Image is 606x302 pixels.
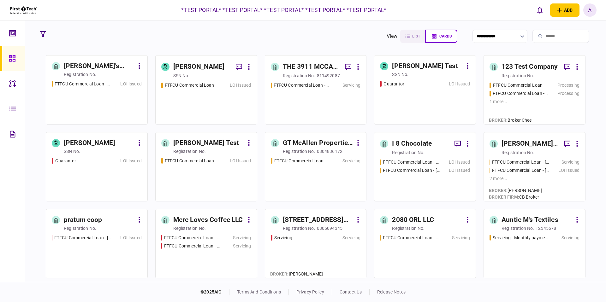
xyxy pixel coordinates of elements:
[120,81,141,87] div: LOI Issued
[173,148,206,154] div: registration no.
[64,148,80,154] div: SSN no.
[181,6,386,14] div: *TEST PORTAL* *TEST PORTAL* *TEST PORTAL* *TEST PORTAL* *TEST PORTAL*
[9,2,38,18] img: client company logo
[374,132,476,201] a: I 8 Chocolateregistration no.FTFCU Commercial Loan - 557 Fountain Court N Keizer ORLOI IssuedFTFC...
[164,235,221,241] div: FTFCU Commercial Loan - 888 Folgers Ln Kona HI
[387,32,398,40] div: view
[317,148,342,154] div: 0804836172
[374,209,476,278] a: 2080 ORL LLCregistration no.FTFCU Commercial Loan - 557 Pleasant Lane Huron SDServicing
[383,81,404,87] div: Guarantor
[342,235,360,241] div: Servicing
[392,61,458,71] div: [PERSON_NAME] Test
[502,73,534,79] div: registration no.
[490,98,579,105] div: 1 more ...
[283,215,353,225] div: [STREET_ADDRESS] Real Estate LLC
[484,132,585,201] a: [PERSON_NAME] Associatesregistration no.FTFCU Commercial Loan - 412 S Iowa Mitchell SD ServicingF...
[490,175,579,182] div: 2 more ...
[557,82,579,89] div: Processing
[173,215,243,225] div: Mere Loves Coffee LLC
[270,271,323,277] div: [PERSON_NAME]
[493,82,543,89] div: FTFCU Commercial Loan
[120,235,141,241] div: LOI Issued
[550,3,579,17] button: open adding identity options
[64,138,115,148] div: [PERSON_NAME]
[265,132,367,201] a: GT McAllen Properties, LLCregistration no.0804836172FTFCU Commercial LoanServicing
[383,159,440,166] div: FTFCU Commercial Loan - 557 Fountain Court N Keizer OR
[377,289,406,294] a: release notes
[340,289,362,294] a: contact us
[561,159,579,166] div: Servicing
[64,71,96,78] div: registration no.
[449,159,470,166] div: LOI Issued
[489,118,508,123] span: Broker :
[120,158,141,164] div: LOI Issued
[270,271,289,276] span: Broker :
[493,235,549,241] div: Servicing - Monthly payment report
[317,73,340,79] div: 811492087
[164,243,221,249] div: FTFCU Commercial Loan - Foldgers Ln Kona HI
[283,148,315,154] div: registration no.
[392,149,425,156] div: registration no.
[173,62,225,72] div: [PERSON_NAME]
[265,55,367,125] a: THE 3911 MCCAIN LLCregistration no.811492087FTFCU Commercial Loan - 3911 McCain Blvd N Little Roc...
[492,167,549,174] div: FTFCU Commercial Loan - 2845 N Sunset Farm Ave Kuna ID
[392,71,408,78] div: SSN no.
[317,225,342,231] div: 0805094345
[296,289,324,294] a: privacy policy
[342,158,360,164] div: Servicing
[64,61,134,71] div: [PERSON_NAME]'s Dining
[536,225,556,231] div: 12345678
[489,117,532,124] div: Broker Chee
[383,235,440,241] div: FTFCU Commercial Loan - 557 Pleasant Lane Huron SD
[425,30,457,43] button: cards
[46,132,148,201] a: [PERSON_NAME]SSN no.GuarantorLOI Issued
[54,235,111,241] div: FTFCU Commercial Loan - 412 S Iowa Mitchell SD
[64,215,102,225] div: pratum coop
[274,158,324,164] div: FTFCU Commercial Loan
[392,139,432,149] div: I 8 Chocolate
[502,62,558,72] div: 123 Test Company
[502,149,534,156] div: registration no.
[173,225,206,231] div: registration no.
[274,235,292,241] div: Servicing
[165,82,214,89] div: FTFCU Commercial Loan
[561,235,579,241] div: Servicing
[412,34,420,38] span: list
[558,167,579,174] div: LOI Issued
[283,225,315,231] div: registration no.
[489,195,519,200] span: broker firm :
[230,158,251,164] div: LOI Issued
[484,209,585,278] a: Auntie M's Textilesregistration no.12345678Servicing - Monthly payment reportServicing
[502,139,559,149] div: [PERSON_NAME] Associates
[439,34,452,38] span: cards
[374,55,476,125] a: [PERSON_NAME] TestSSN no.GuarantorLOI Issued
[502,215,558,225] div: Auntie M's Textiles
[237,289,281,294] a: terms and conditions
[492,159,549,166] div: FTFCU Commercial Loan - 412 S Iowa Mitchell SD
[173,138,239,148] div: [PERSON_NAME] Test
[489,194,542,200] div: CB Broker
[452,235,470,241] div: Servicing
[155,55,257,125] a: [PERSON_NAME]SSN no.FTFCU Commercial LoanLOI Issued
[493,90,550,97] div: FTFCU Commercial Loan - Test Loan 1
[230,82,251,89] div: LOI Issued
[583,3,597,17] button: A
[489,188,508,193] span: Broker :
[449,167,470,174] div: LOI Issued
[165,158,214,164] div: FTFCU Commercial Loan
[484,55,585,125] a: 123 Test Companyregistration no.FTFCU Commercial LoanProcessingFTFCU Commercial Loan - Test Loan ...
[283,73,315,79] div: registration no.
[533,3,546,17] button: open notifications list
[342,82,360,89] div: Servicing
[392,215,434,225] div: 2080 ORL LLC
[502,225,534,231] div: registration no.
[274,82,330,89] div: FTFCU Commercial Loan - 3911 McCain Blvd N Little Rock AR
[392,225,425,231] div: registration no.
[173,73,190,79] div: SSN no.
[55,158,76,164] div: Guarantor
[489,187,542,194] div: [PERSON_NAME]
[46,209,148,278] a: pratum coopregistration no.FTFCU Commercial Loan - 412 S Iowa Mitchell SDLOI Issued
[400,30,425,43] button: list
[64,225,96,231] div: registration no.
